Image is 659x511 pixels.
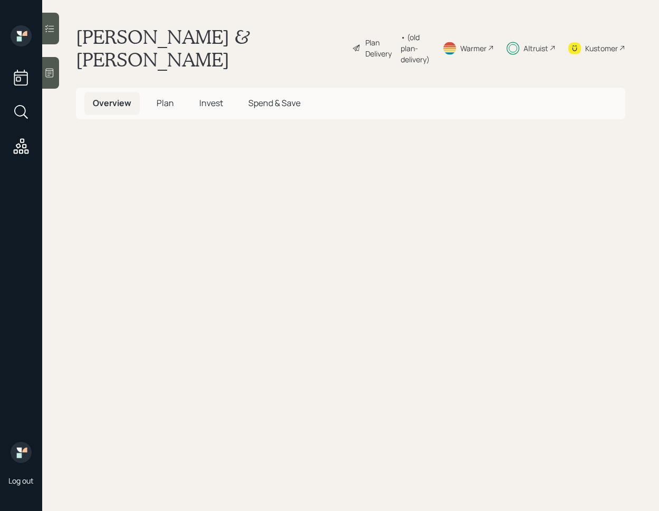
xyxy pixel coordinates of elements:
[199,97,223,109] span: Invest
[8,476,34,486] div: Log out
[585,43,618,54] div: Kustomer
[401,32,430,65] div: • (old plan-delivery)
[524,43,548,54] div: Altruist
[157,97,174,109] span: Plan
[248,97,301,109] span: Spend & Save
[365,37,395,59] div: Plan Delivery
[11,442,32,463] img: retirable_logo.png
[460,43,487,54] div: Warmer
[93,97,131,109] span: Overview
[76,25,344,71] h1: [PERSON_NAME] & [PERSON_NAME]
